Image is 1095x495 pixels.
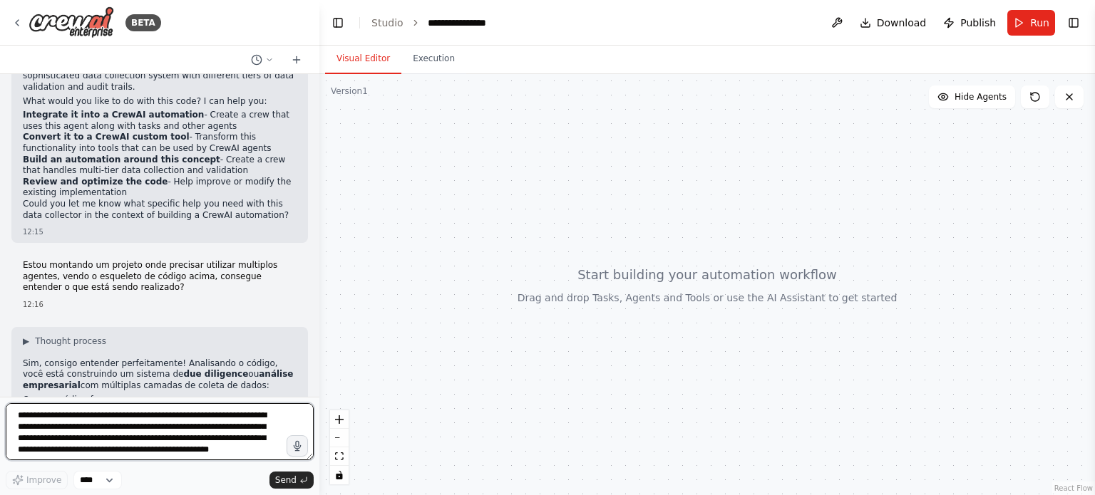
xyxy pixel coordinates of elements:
[23,96,297,108] p: What would you like to do with this code? I can help you:
[23,155,297,177] li: - Create a crew that handles multi-tier data collection and validation
[401,44,466,74] button: Execution
[23,132,297,154] li: - Transform this functionality into tools that can be used by CrewAI agents
[23,335,29,347] span: ▶
[23,177,297,199] li: - Help improve or modify the existing implementation
[929,85,1015,108] button: Hide Agents
[125,14,161,31] div: BETA
[371,16,503,30] nav: breadcrumb
[23,155,220,165] strong: Build an automation around this concept
[29,6,114,38] img: Logo
[330,410,349,429] button: zoom in
[23,226,297,237] div: 12:15
[269,471,314,489] button: Send
[183,369,248,379] strong: due diligence
[23,299,297,310] div: 12:16
[287,435,308,457] button: Click to speak your automation idea
[330,447,349,466] button: fit view
[1054,484,1093,492] a: React Flow attribution
[23,132,190,142] strong: Convert it to a CrewAI custom tool
[26,474,61,486] span: Improve
[35,335,106,347] span: Thought process
[1007,10,1055,36] button: Run
[23,335,106,347] button: ▶Thought process
[1064,13,1084,33] button: Show right sidebar
[330,429,349,447] button: zoom out
[23,177,168,187] strong: Review and optimize the code
[854,10,932,36] button: Download
[23,358,297,392] p: Sim, consigo entender perfeitamente! Analisando o código, você está construindo um sistema de ou ...
[285,51,308,68] button: Start a new chat
[245,51,279,68] button: Switch to previous chat
[23,110,297,132] li: - Create a crew that uses this agent along with tasks and other agents
[328,13,348,33] button: Hide left sidebar
[960,16,996,30] span: Publish
[6,471,68,489] button: Improve
[325,44,401,74] button: Visual Editor
[877,16,927,30] span: Download
[937,10,1002,36] button: Publish
[275,474,297,486] span: Send
[371,17,403,28] a: Studio
[23,369,294,390] strong: análise empresarial
[1030,16,1049,30] span: Run
[331,85,368,97] div: Version 1
[23,199,297,221] p: Could you let me know what specific help you need with this data collector in the context of buil...
[23,260,297,293] p: Estou montando um projeto onde precisar utilizar multiplos agentes, vendo o esqueleto de código a...
[955,91,1007,103] span: Hide Agents
[23,110,204,120] strong: Integrate it into a CrewAI automation
[23,395,297,406] h2: O que o código faz:
[330,410,349,484] div: React Flow controls
[330,466,349,484] button: toggle interactivity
